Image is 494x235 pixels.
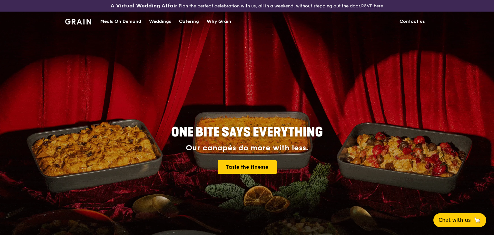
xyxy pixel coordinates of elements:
div: Weddings [149,12,171,31]
h3: A Virtual Wedding Affair [111,3,177,9]
span: Chat with us [439,216,471,224]
div: Our canapés do more with less. [131,144,363,153]
span: ONE BITE SAYS EVERYTHING [171,125,323,140]
a: Taste the finesse [218,160,277,174]
a: Weddings [145,12,175,31]
span: 🦙 [473,216,481,224]
a: RSVP here [361,3,383,9]
button: Chat with us🦙 [433,213,486,227]
a: Catering [175,12,203,31]
div: Meals On Demand [100,12,141,31]
div: Why Grain [207,12,231,31]
div: Catering [179,12,199,31]
a: Contact us [396,12,429,31]
img: Grain [65,19,91,24]
a: Why Grain [203,12,235,31]
a: GrainGrain [65,11,91,31]
div: Plan the perfect celebration with us, all in a weekend, without stepping out the door. [82,3,411,9]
